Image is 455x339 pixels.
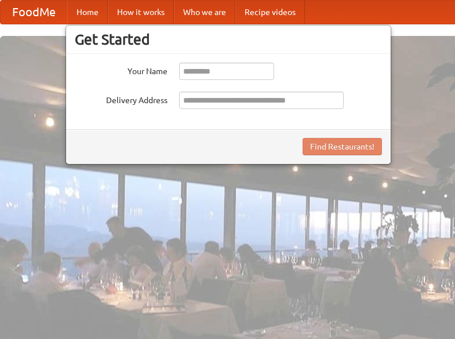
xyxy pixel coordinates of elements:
[174,1,235,24] a: Who we are
[1,1,67,24] a: FoodMe
[75,63,168,77] label: Your Name
[75,92,168,106] label: Delivery Address
[303,138,382,155] button: Find Restaurants!
[67,1,108,24] a: Home
[108,1,174,24] a: How it works
[75,31,382,48] h3: Get Started
[235,1,305,24] a: Recipe videos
